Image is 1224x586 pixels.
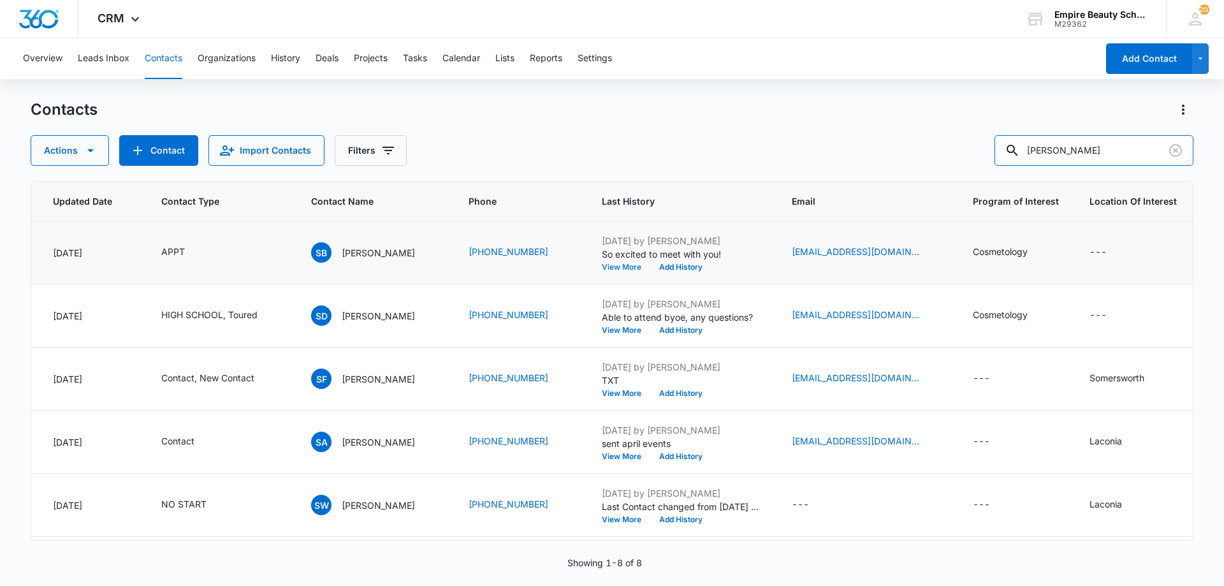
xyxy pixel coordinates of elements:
[602,234,761,247] p: [DATE] by [PERSON_NAME]
[602,487,761,500] p: [DATE] by [PERSON_NAME]
[792,497,809,513] div: ---
[161,497,229,513] div: Contact Type - NO START - Select to Edit Field
[53,436,131,449] div: [DATE]
[973,371,990,386] div: ---
[1173,99,1193,120] button: Actions
[973,245,1028,258] div: Cosmetology
[994,135,1193,166] input: Search Contacts
[1199,4,1209,15] div: notifications count
[602,374,761,387] p: TXT
[973,308,1051,323] div: Program of Interest - Cosmetology - Select to Edit Field
[530,38,562,79] button: Reports
[973,434,1013,450] div: Program of Interest - - Select to Edit Field
[1089,371,1144,385] div: Somersworth
[650,263,711,271] button: Add History
[792,371,919,385] a: [EMAIL_ADDRESS][DOMAIN_NAME]
[161,371,254,385] div: Contact, New Contact
[602,247,761,261] p: So excited to meet with you!
[198,38,256,79] button: Organizations
[973,497,1013,513] div: Program of Interest - - Select to Edit Field
[495,38,514,79] button: Lists
[161,497,207,511] div: NO START
[161,245,185,258] div: APPT
[469,194,553,208] span: Phone
[792,245,919,258] a: [EMAIL_ADDRESS][DOMAIN_NAME]
[342,246,415,260] p: [PERSON_NAME]
[311,495,438,515] div: Contact Name - Shaylah Weisman - Select to Edit Field
[1089,434,1145,450] div: Location Of Interest - Laconia - Select to Edit Field
[1089,497,1145,513] div: Location Of Interest - Laconia - Select to Edit Field
[161,194,262,208] span: Contact Type
[78,38,129,79] button: Leads Inbox
[311,369,438,389] div: Contact Name - Shayla Fultz - Select to Edit Field
[469,434,571,450] div: Phone - (603) 918-7221 - Select to Edit Field
[602,390,650,397] button: View More
[1054,10,1147,20] div: account name
[973,497,990,513] div: ---
[792,434,942,450] div: Email - shaylaadams75@gmail.com - Select to Edit Field
[567,556,642,569] p: Showing 1-8 of 8
[792,308,919,321] a: [EMAIL_ADDRESS][DOMAIN_NAME]
[1089,308,1107,323] div: ---
[1089,308,1130,323] div: Location Of Interest - - Select to Edit Field
[311,242,438,263] div: Contact Name - Shayla Blydell - Select to Edit Field
[1089,434,1122,448] div: Laconia
[602,423,761,437] p: [DATE] by [PERSON_NAME]
[53,499,131,512] div: [DATE]
[1089,245,1130,260] div: Location Of Interest - - Select to Edit Field
[602,360,761,374] p: [DATE] by [PERSON_NAME]
[161,434,194,448] div: Contact
[342,309,415,323] p: [PERSON_NAME]
[1054,20,1147,29] div: account id
[650,453,711,460] button: Add History
[335,135,407,166] button: Filters
[469,308,548,321] a: [PHONE_NUMBER]
[271,38,300,79] button: History
[650,326,711,334] button: Add History
[469,245,571,260] div: Phone - (978) 314-1401 - Select to Edit Field
[602,297,761,311] p: [DATE] by [PERSON_NAME]
[1089,371,1167,386] div: Location Of Interest - Somersworth - Select to Edit Field
[792,434,919,448] a: [EMAIL_ADDRESS][DOMAIN_NAME]
[602,311,761,324] p: Able to attend byoe, any questions?
[973,194,1059,208] span: Program of Interest
[403,38,427,79] button: Tasks
[469,371,548,385] a: [PHONE_NUMBER]
[311,305,331,326] span: SD
[311,242,331,263] span: SB
[469,245,548,258] a: [PHONE_NUMBER]
[23,38,62,79] button: Overview
[316,38,339,79] button: Deals
[650,516,711,524] button: Add History
[311,305,438,326] div: Contact Name - Shayla Dubois - Select to Edit Field
[602,453,650,460] button: View More
[973,245,1051,260] div: Program of Interest - Cosmetology - Select to Edit Field
[1089,194,1177,208] span: Location Of Interest
[792,497,832,513] div: Email - - Select to Edit Field
[1199,4,1209,15] span: 207
[602,500,761,513] p: Last Contact changed from [DATE] to [DATE].
[973,371,1013,386] div: Program of Interest - - Select to Edit Field
[1089,497,1122,511] div: Laconia
[342,499,415,512] p: [PERSON_NAME]
[161,245,208,260] div: Contact Type - APPT - Select to Edit Field
[469,308,571,323] div: Phone - (603) 229-8986 - Select to Edit Field
[354,38,388,79] button: Projects
[442,38,480,79] button: Calendar
[973,308,1028,321] div: Cosmetology
[208,135,324,166] button: Import Contacts
[792,245,942,260] div: Email - Shayblydell@gmail.com - Select to Edit Field
[342,372,415,386] p: [PERSON_NAME]
[161,308,280,323] div: Contact Type - HIGH SCHOOL, Toured - Select to Edit Field
[311,495,331,515] span: SW
[602,516,650,524] button: View More
[602,437,761,450] p: sent april events
[161,308,258,321] div: HIGH SCHOOL, Toured
[311,369,331,389] span: SF
[469,497,548,511] a: [PHONE_NUMBER]
[311,194,419,208] span: Contact Name
[311,432,331,452] span: SA
[469,434,548,448] a: [PHONE_NUMBER]
[98,11,124,25] span: CRM
[119,135,198,166] button: Add Contact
